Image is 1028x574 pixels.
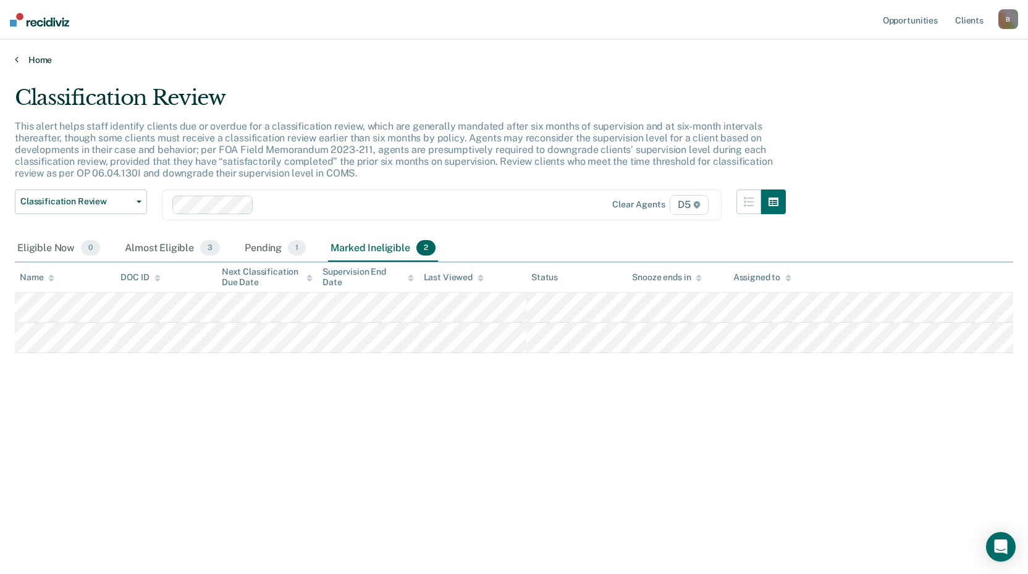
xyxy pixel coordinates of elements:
[15,120,772,180] p: This alert helps staff identify clients due or overdue for a classification review, which are gen...
[670,195,709,215] span: D5
[531,272,558,283] div: Status
[998,9,1018,29] button: B
[10,13,69,27] img: Recidiviz
[222,267,313,288] div: Next Classification Due Date
[632,272,702,283] div: Snooze ends in
[20,272,54,283] div: Name
[288,240,306,256] span: 1
[612,199,665,210] div: Clear agents
[733,272,791,283] div: Assigned to
[200,240,220,256] span: 3
[15,235,103,262] div: Eligible Now0
[15,189,147,214] button: Classification Review
[15,85,786,120] div: Classification Review
[986,532,1016,562] div: Open Intercom Messenger
[20,196,132,207] span: Classification Review
[81,240,100,256] span: 0
[15,54,1013,65] a: Home
[416,240,436,256] span: 2
[242,235,308,262] div: Pending1
[122,235,222,262] div: Almost Eligible3
[424,272,484,283] div: Last Viewed
[328,235,438,262] div: Marked Ineligible2
[120,272,160,283] div: DOC ID
[322,267,413,288] div: Supervision End Date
